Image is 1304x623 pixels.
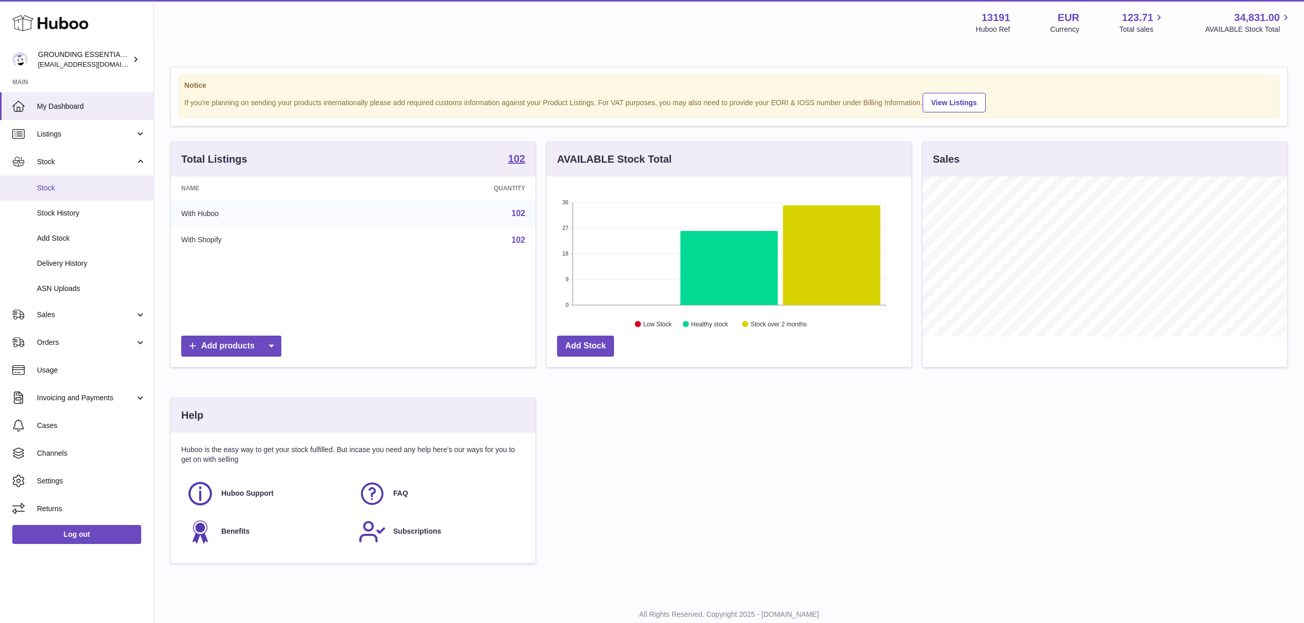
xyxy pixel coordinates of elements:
[37,284,146,294] span: ASN Uploads
[37,183,146,193] span: Stock
[184,81,1274,90] strong: Notice
[1050,25,1080,34] div: Currency
[37,157,135,167] span: Stock
[162,610,1296,619] p: All Rights Reserved. Copyright 2025 - [DOMAIN_NAME]
[923,93,986,112] a: View Listings
[186,480,348,508] a: Huboo Support
[37,338,135,347] span: Orders
[221,527,250,536] span: Benefits
[12,52,28,67] img: internalAdmin-13191@internal.huboo.com
[1205,11,1292,34] a: 34,831.00 AVAILABLE Stock Total
[37,310,135,320] span: Sales
[181,336,281,357] a: Add products
[1234,11,1280,25] span: 34,831.00
[933,152,960,166] h3: Sales
[37,365,146,375] span: Usage
[171,227,368,254] td: With Shopify
[37,476,146,486] span: Settings
[982,11,1010,25] strong: 13191
[511,236,525,244] a: 102
[565,276,568,282] text: 9
[171,200,368,227] td: With Huboo
[181,408,203,422] h3: Help
[358,518,520,546] a: Subscriptions
[562,199,568,205] text: 36
[1058,11,1079,25] strong: EUR
[221,489,274,498] span: Huboo Support
[393,527,441,536] span: Subscriptions
[1119,11,1165,34] a: 123.71 Total sales
[1122,11,1153,25] span: 123.71
[751,321,807,328] text: Stock over 2 months
[12,525,141,543] a: Log out
[393,489,408,498] span: FAQ
[508,153,525,166] a: 102
[181,445,525,464] p: Huboo is the easy way to get your stock fulfilled. But incase you need any help here's our ways f...
[38,50,130,69] div: GROUNDING ESSENTIALS INTERNATIONAL SLU
[37,393,135,403] span: Invoicing and Payments
[358,480,520,508] a: FAQ
[557,152,672,166] h3: AVAILABLE Stock Total
[37,259,146,268] span: Delivery History
[565,302,568,308] text: 0
[1205,25,1292,34] span: AVAILABLE Stock Total
[37,504,146,514] span: Returns
[37,421,146,431] span: Cases
[562,250,568,257] text: 18
[184,91,1274,112] div: If you're planning on sending your products internationally please add required customs informati...
[511,209,525,218] a: 102
[171,177,368,200] th: Name
[37,102,146,111] span: My Dashboard
[691,321,728,328] text: Healthy stock
[643,321,672,328] text: Low Stock
[186,518,348,546] a: Benefits
[976,25,1010,34] div: Huboo Ref
[37,449,146,458] span: Channels
[181,152,247,166] h3: Total Listings
[557,336,614,357] a: Add Stock
[1119,25,1165,34] span: Total sales
[38,60,151,68] span: [EMAIL_ADDRESS][DOMAIN_NAME]
[368,177,535,200] th: Quantity
[562,225,568,231] text: 27
[37,208,146,218] span: Stock History
[37,129,135,139] span: Listings
[508,153,525,164] strong: 102
[37,233,146,243] span: Add Stock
